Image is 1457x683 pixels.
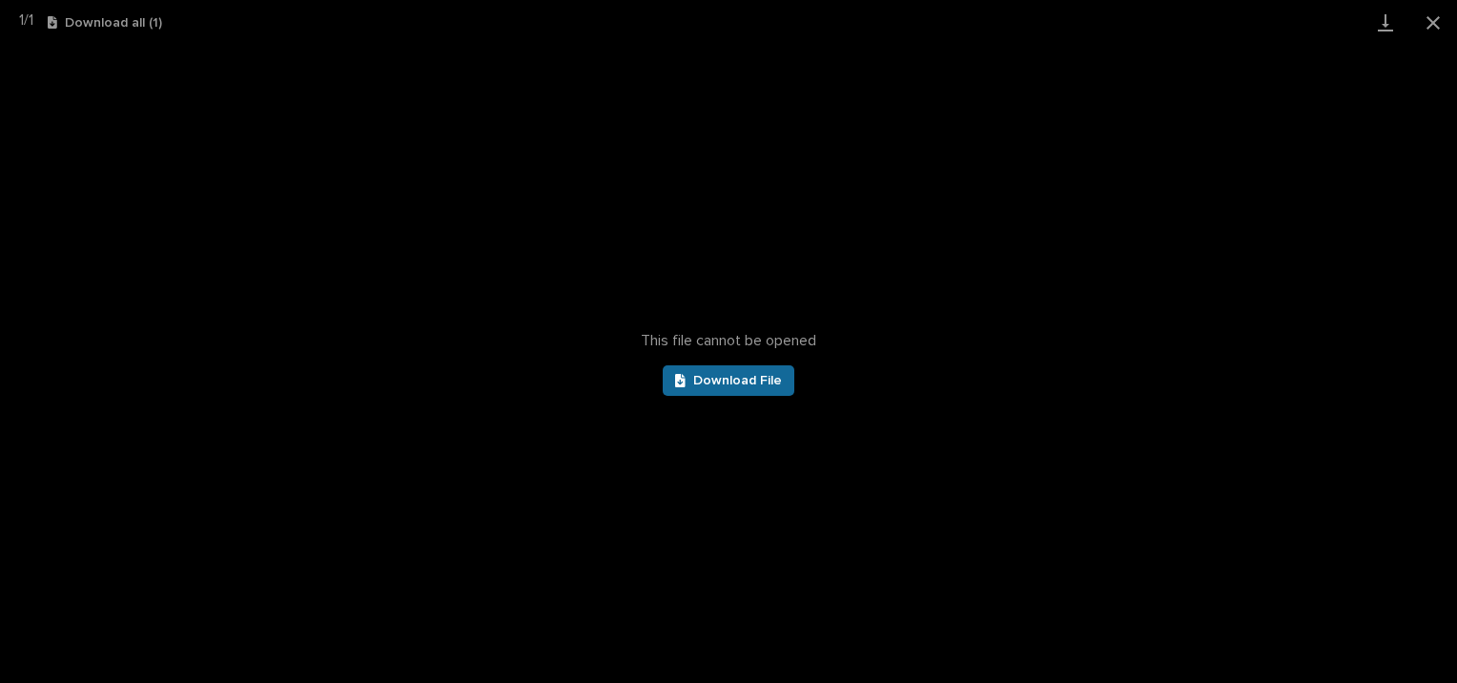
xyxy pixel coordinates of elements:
a: Download File [663,365,794,396]
span: 1 [29,12,33,28]
span: This file cannot be opened [641,332,816,350]
button: Download all (1) [48,16,162,30]
span: 1 [19,12,24,28]
span: Download File [693,374,782,387]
